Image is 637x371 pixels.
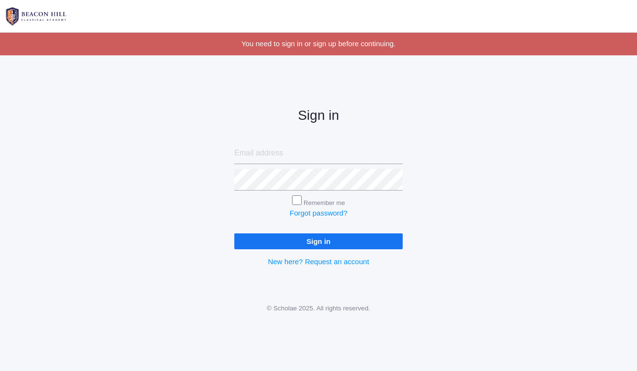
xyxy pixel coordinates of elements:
a: New here? Request an account [268,257,369,266]
h2: Sign in [234,108,403,123]
input: Sign in [234,233,403,249]
label: Remember me [304,199,345,206]
input: Email address [234,142,403,164]
a: Forgot password? [290,209,347,217]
